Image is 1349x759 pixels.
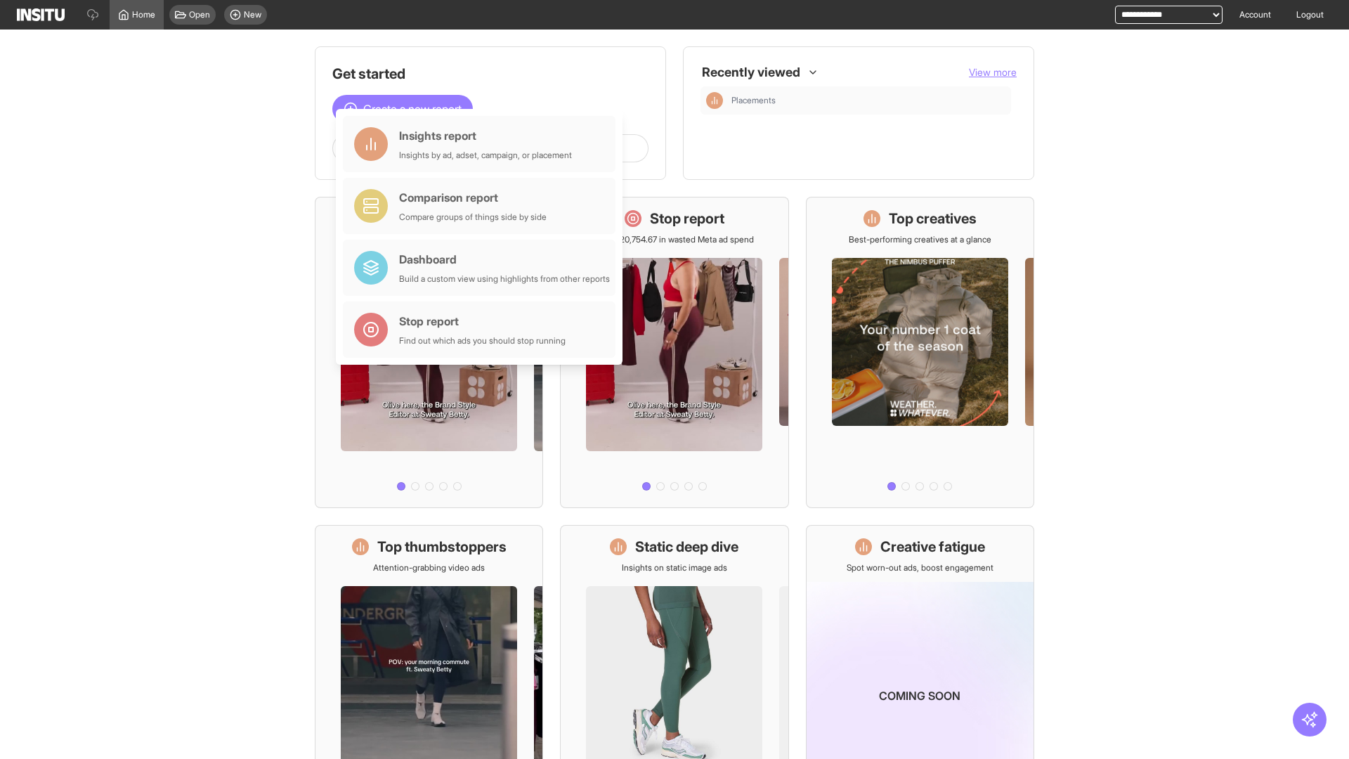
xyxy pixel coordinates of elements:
[399,150,572,161] div: Insights by ad, adset, campaign, or placement
[189,9,210,20] span: Open
[806,197,1034,508] a: Top creativesBest-performing creatives at a glance
[399,251,610,268] div: Dashboard
[377,537,507,557] h1: Top thumbstoppers
[560,197,788,508] a: Stop reportSave £20,754.67 in wasted Meta ad spend
[706,92,723,109] div: Insights
[849,234,991,245] p: Best-performing creatives at a glance
[399,189,547,206] div: Comparison report
[399,335,566,346] div: Find out which ads you should stop running
[17,8,65,21] img: Logo
[731,95,1005,106] span: Placements
[132,9,155,20] span: Home
[399,127,572,144] div: Insights report
[332,95,473,123] button: Create a new report
[332,64,649,84] h1: Get started
[244,9,261,20] span: New
[969,66,1017,78] span: View more
[363,100,462,117] span: Create a new report
[635,537,738,557] h1: Static deep dive
[315,197,543,508] a: What's live nowSee all active ads instantly
[889,209,977,228] h1: Top creatives
[594,234,754,245] p: Save £20,754.67 in wasted Meta ad spend
[399,313,566,330] div: Stop report
[731,95,776,106] span: Placements
[373,562,485,573] p: Attention-grabbing video ads
[969,65,1017,79] button: View more
[399,212,547,223] div: Compare groups of things side by side
[650,209,724,228] h1: Stop report
[399,273,610,285] div: Build a custom view using highlights from other reports
[622,562,727,573] p: Insights on static image ads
